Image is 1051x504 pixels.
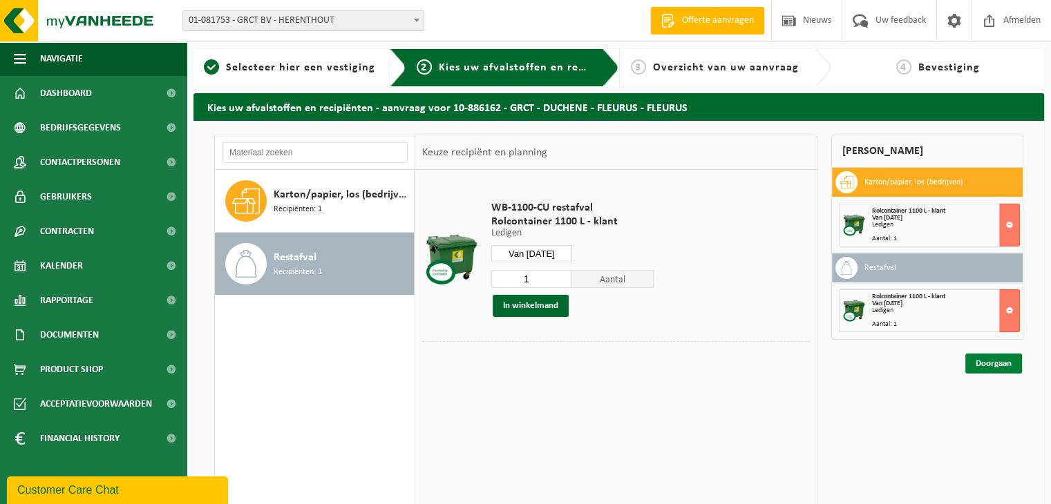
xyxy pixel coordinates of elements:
[274,249,316,266] span: Restafval
[872,293,945,300] span: Rolcontainer 1100 L - klant
[40,180,92,214] span: Gebruikers
[417,59,432,75] span: 2
[872,222,1019,229] div: Ledigen
[274,266,322,279] span: Recipiënten: 1
[274,203,322,216] span: Recipiënten: 1
[491,245,573,262] input: Selecteer datum
[864,257,896,279] h3: Restafval
[864,171,963,193] h3: Karton/papier, los (bedrijven)
[872,235,1019,242] div: Aantal: 1
[572,270,654,288] span: Aantal
[415,135,553,170] div: Keuze recipiënt en planning
[896,59,911,75] span: 4
[274,186,410,203] span: Karton/papier, los (bedrijven)
[40,421,120,456] span: Financial History
[650,7,764,35] a: Offerte aanvragen
[40,76,92,110] span: Dashboard
[40,387,152,421] span: Acceptatievoorwaarden
[872,307,1019,314] div: Ledigen
[226,62,375,73] span: Selecteer hier een vestiging
[40,318,99,352] span: Documenten
[918,62,980,73] span: Bevestiging
[872,300,902,307] strong: Van [DATE]
[182,10,424,31] span: 01-081753 - GRCT BV - HERENTHOUT
[40,249,83,283] span: Kalender
[193,93,1044,120] h2: Kies uw afvalstoffen en recipiënten - aanvraag voor 10-886162 - GRCT - DUCHENE - FLEURUS - FLEURUS
[965,353,1022,374] a: Doorgaan
[831,135,1023,168] div: [PERSON_NAME]
[491,215,654,229] span: Rolcontainer 1100 L - klant
[222,142,408,163] input: Materiaal zoeken
[40,145,120,180] span: Contactpersonen
[491,229,654,238] p: Ledigen
[40,41,83,76] span: Navigatie
[40,283,93,318] span: Rapportage
[200,59,379,76] a: 1Selecteer hier een vestiging
[872,321,1019,328] div: Aantal: 1
[40,352,103,387] span: Product Shop
[7,474,231,504] iframe: chat widget
[204,59,219,75] span: 1
[40,214,94,249] span: Contracten
[439,62,629,73] span: Kies uw afvalstoffen en recipiënten
[872,214,902,222] strong: Van [DATE]
[215,170,415,233] button: Karton/papier, los (bedrijven) Recipiënten: 1
[491,201,654,215] span: WB-1100-CU restafval
[40,110,121,145] span: Bedrijfsgegevens
[631,59,646,75] span: 3
[183,11,424,30] span: 01-081753 - GRCT BV - HERENTHOUT
[215,233,415,295] button: Restafval Recipiënten: 1
[653,62,799,73] span: Overzicht van uw aanvraag
[872,207,945,215] span: Rolcontainer 1100 L - klant
[493,295,569,317] button: In winkelmand
[679,14,757,28] span: Offerte aanvragen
